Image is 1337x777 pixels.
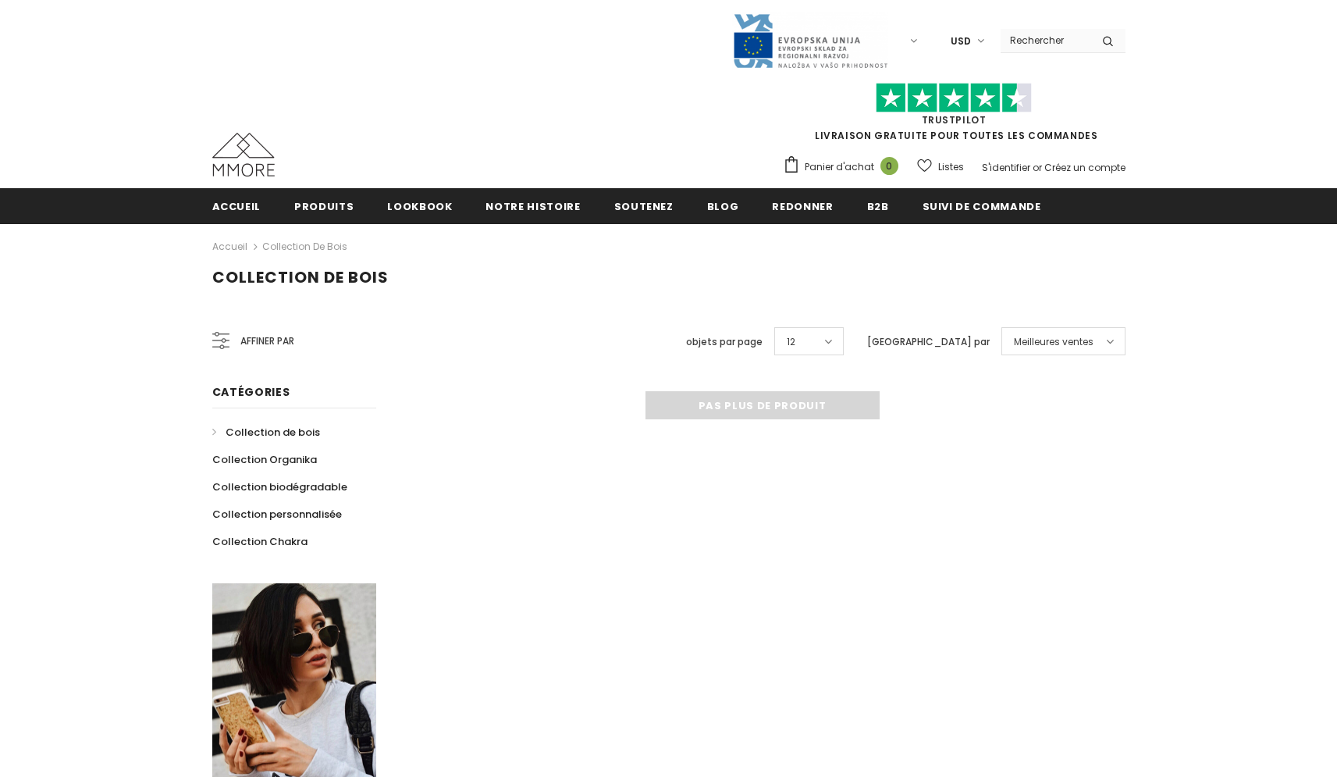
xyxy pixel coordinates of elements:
[787,334,795,350] span: 12
[212,188,261,223] a: Accueil
[212,133,275,176] img: Cas MMORE
[485,188,580,223] a: Notre histoire
[212,446,317,473] a: Collection Organika
[387,188,452,223] a: Lookbook
[485,199,580,214] span: Notre histoire
[226,425,320,440] span: Collection de bois
[212,507,342,522] span: Collection personnalisée
[212,237,247,256] a: Accueil
[876,83,1032,113] img: Faites confiance aux étoiles pilotes
[1001,29,1090,52] input: Search Site
[938,159,964,175] span: Listes
[867,199,889,214] span: B2B
[1014,334,1093,350] span: Meilleures ventes
[614,188,674,223] a: soutenez
[880,157,898,175] span: 0
[805,159,874,175] span: Panier d'achat
[1033,161,1042,174] span: or
[783,90,1125,142] span: LIVRAISON GRATUITE POUR TOUTES LES COMMANDES
[614,199,674,214] span: soutenez
[686,334,763,350] label: objets par page
[212,479,347,494] span: Collection biodégradable
[1044,161,1125,174] a: Créez un compte
[212,419,320,446] a: Collection de bois
[951,34,971,49] span: USD
[294,188,354,223] a: Produits
[212,266,389,288] span: Collection de bois
[732,12,888,70] img: Javni Razpis
[707,188,739,223] a: Blog
[917,153,964,180] a: Listes
[212,452,317,467] span: Collection Organika
[707,199,739,214] span: Blog
[982,161,1030,174] a: S'identifier
[212,473,347,501] a: Collection biodégradable
[212,501,342,528] a: Collection personnalisée
[867,334,990,350] label: [GEOGRAPHIC_DATA] par
[262,240,347,253] a: Collection de bois
[732,34,888,47] a: Javni Razpis
[867,188,889,223] a: B2B
[387,199,452,214] span: Lookbook
[783,155,906,179] a: Panier d'achat 0
[923,188,1041,223] a: Suivi de commande
[212,528,308,555] a: Collection Chakra
[212,384,290,400] span: Catégories
[212,534,308,549] span: Collection Chakra
[212,199,261,214] span: Accueil
[772,199,833,214] span: Redonner
[240,333,294,350] span: Affiner par
[922,113,987,127] a: TrustPilot
[923,199,1041,214] span: Suivi de commande
[772,188,833,223] a: Redonner
[294,199,354,214] span: Produits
